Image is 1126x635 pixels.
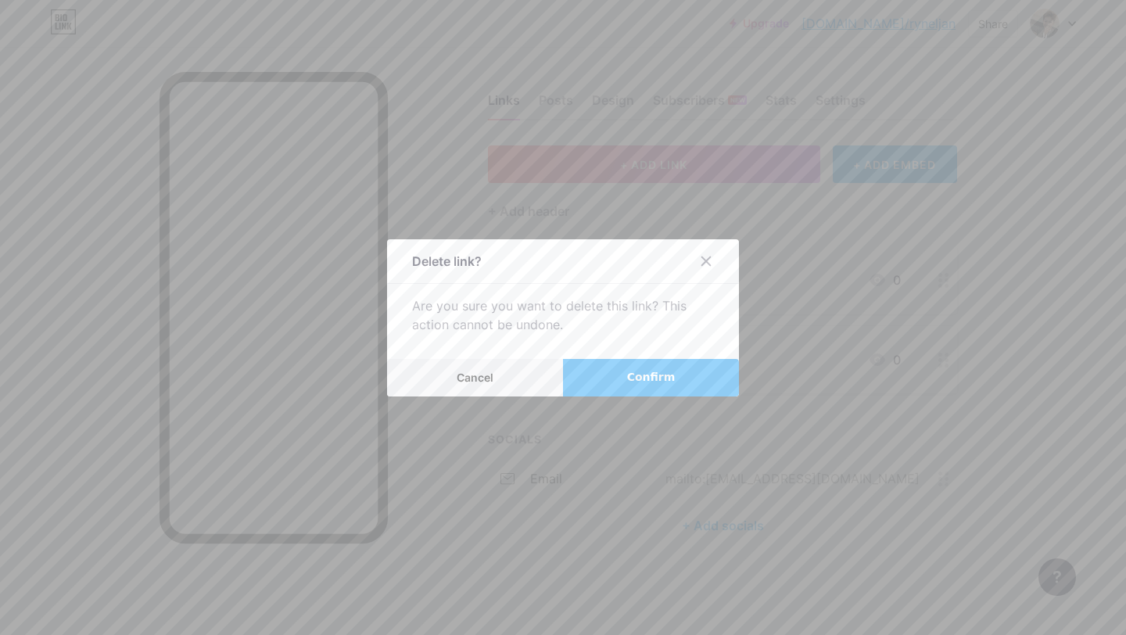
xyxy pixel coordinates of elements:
[412,252,482,271] div: Delete link?
[563,359,739,396] button: Confirm
[627,369,676,386] span: Confirm
[412,296,714,334] div: Are you sure you want to delete this link? This action cannot be undone.
[387,359,563,396] button: Cancel
[457,371,493,384] span: Cancel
